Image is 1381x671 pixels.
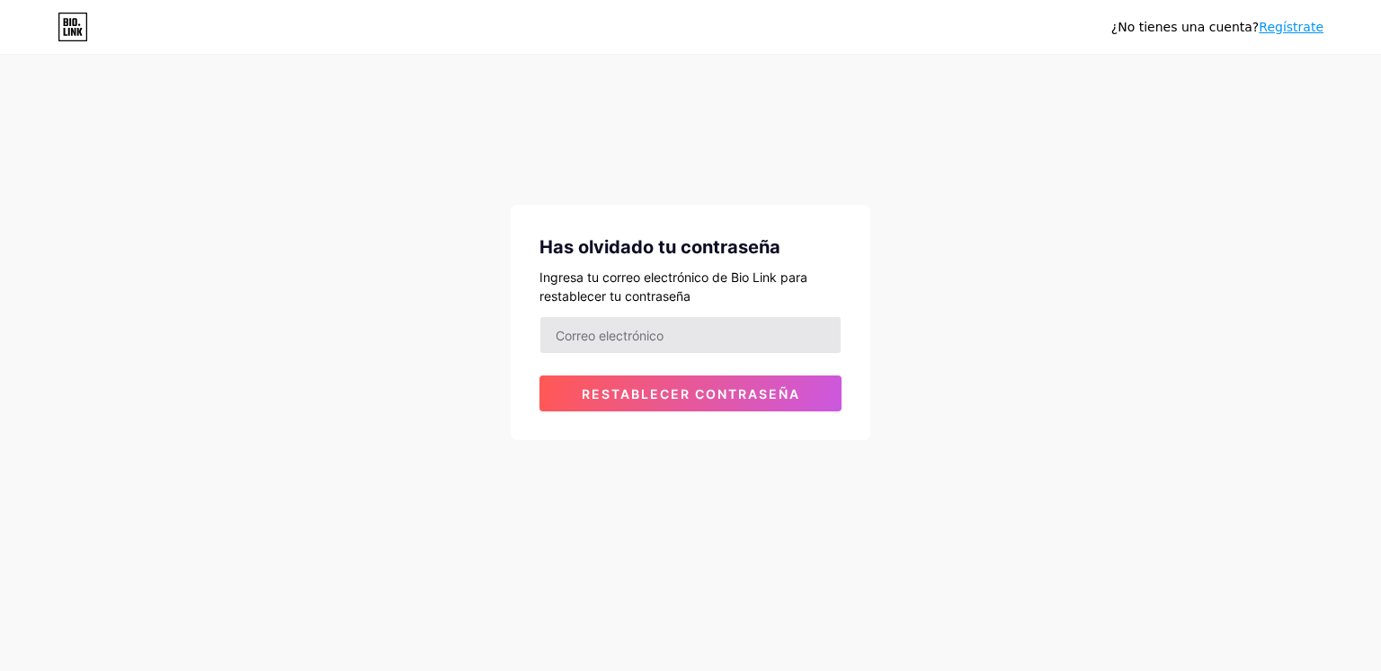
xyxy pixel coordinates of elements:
font: Ingresa tu correo electrónico de Bio Link para restablecer tu contraseña [539,269,807,304]
font: Has olvidado tu contraseña [539,236,780,258]
font: ¿No tienes una cuenta? [1111,20,1259,34]
button: Restablecer contraseña [539,375,842,411]
input: Correo electrónico [540,317,841,353]
font: Restablecer contraseña [582,386,800,402]
a: Regístrate [1259,20,1323,34]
